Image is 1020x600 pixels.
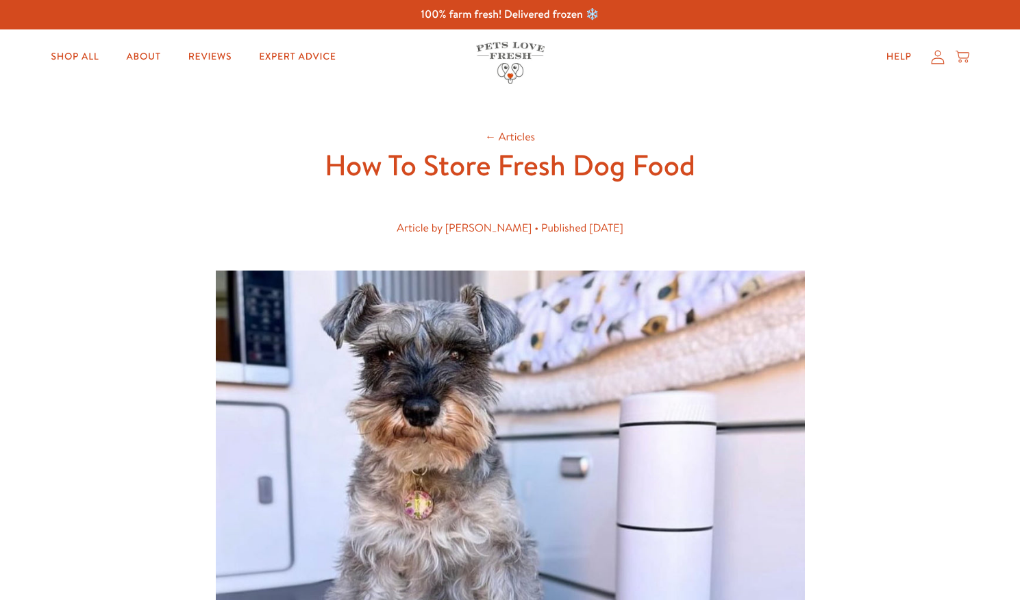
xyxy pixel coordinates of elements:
div: Article by [PERSON_NAME] • Published [DATE] [313,219,708,238]
h1: How To Store Fresh Dog Food [291,147,730,184]
a: Reviews [177,43,242,71]
a: ← Articles [485,129,535,145]
a: Help [875,43,923,71]
a: Expert Advice [248,43,347,71]
a: Shop All [40,43,110,71]
img: Pets Love Fresh [476,42,545,84]
a: About [116,43,172,71]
